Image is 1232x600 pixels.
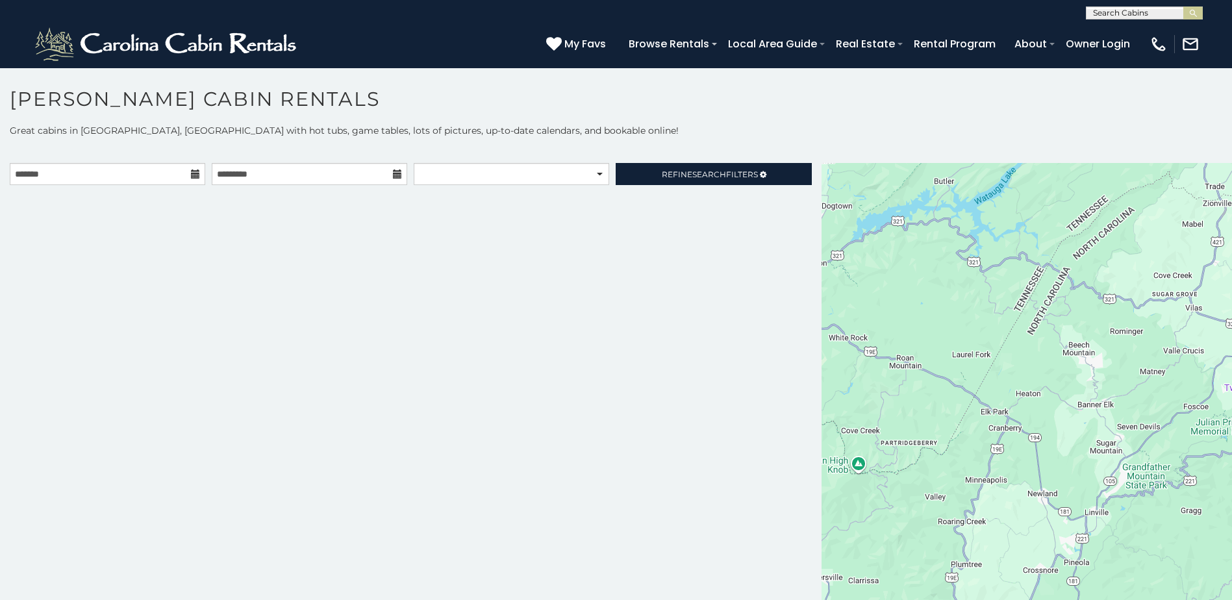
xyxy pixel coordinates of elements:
a: Browse Rentals [622,32,716,55]
a: RefineSearchFilters [616,163,811,185]
a: Owner Login [1059,32,1137,55]
span: My Favs [564,36,606,52]
a: My Favs [546,36,609,53]
a: Local Area Guide [722,32,823,55]
span: Search [692,169,726,179]
img: phone-regular-white.png [1150,35,1168,53]
img: mail-regular-white.png [1181,35,1200,53]
img: White-1-2.png [32,25,302,64]
a: Rental Program [907,32,1002,55]
span: Refine Filters [662,169,758,179]
a: About [1008,32,1053,55]
a: Real Estate [829,32,901,55]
